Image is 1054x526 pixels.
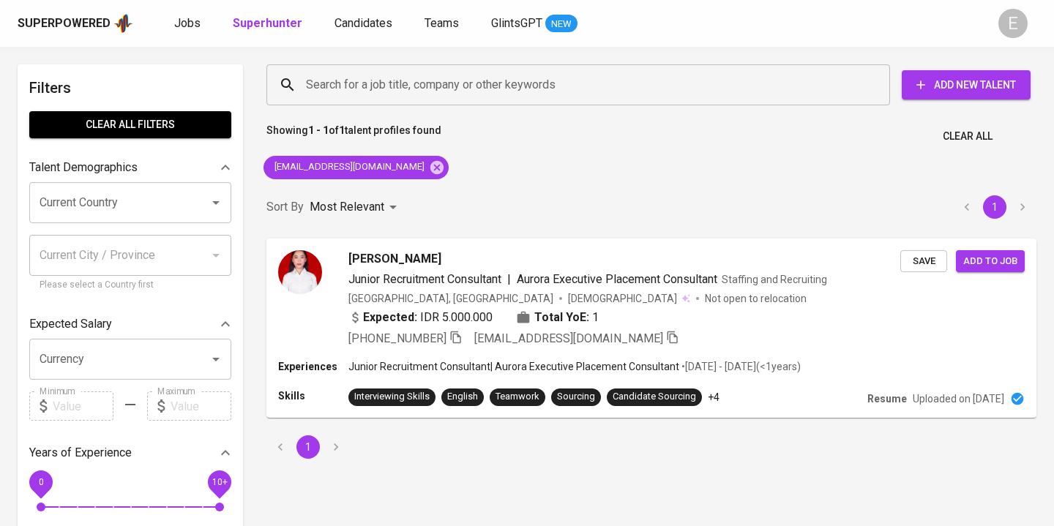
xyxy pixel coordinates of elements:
[613,390,696,404] div: Candidate Sourcing
[592,309,599,326] span: 1
[491,15,578,33] a: GlintsGPT NEW
[206,349,226,369] button: Open
[278,250,322,294] img: 922e6c4711771ee34203b527d9c32d6e.jpeg
[679,359,801,374] p: • [DATE] - [DATE] ( <1 years )
[913,76,1019,94] span: Add New Talent
[491,16,542,30] span: GlintsGPT
[334,15,395,33] a: Candidates
[296,435,320,459] button: page 1
[40,278,221,293] p: Please select a Country first
[53,391,113,421] input: Value
[998,9,1028,38] div: E
[902,70,1031,99] button: Add New Talent
[348,250,441,268] span: [PERSON_NAME]
[339,124,345,136] b: 1
[38,477,43,487] span: 0
[174,15,203,33] a: Jobs
[29,438,231,467] div: Years of Experience
[722,274,827,285] span: Staffing and Recruiting
[496,390,539,404] div: Teamwork
[29,153,231,182] div: Talent Demographics
[867,391,907,406] p: Resume
[348,309,493,326] div: IDR 5.000.000
[908,253,940,270] span: Save
[263,160,433,174] span: [EMAIL_ADDRESS][DOMAIN_NAME]
[963,253,1017,270] span: Add to job
[212,477,227,487] span: 10+
[233,16,302,30] b: Superhunter
[18,15,111,32] div: Superpowered
[18,12,133,34] a: Superpoweredapp logo
[266,198,304,216] p: Sort By
[174,16,201,30] span: Jobs
[900,250,947,273] button: Save
[363,309,417,326] b: Expected:
[310,198,384,216] p: Most Relevant
[348,291,553,306] div: [GEOGRAPHIC_DATA], [GEOGRAPHIC_DATA]
[507,271,511,288] span: |
[233,15,305,33] a: Superhunter
[206,192,226,213] button: Open
[348,331,446,345] span: [PHONE_NUMBER]
[983,195,1006,219] button: page 1
[334,16,392,30] span: Candidates
[545,17,578,31] span: NEW
[29,111,231,138] button: Clear All filters
[266,123,441,150] p: Showing of talent profiles found
[41,116,220,134] span: Clear All filters
[474,331,663,345] span: [EMAIL_ADDRESS][DOMAIN_NAME]
[348,272,501,286] span: Junior Recruitment Consultant
[308,124,329,136] b: 1 - 1
[534,309,589,326] b: Total YoE:
[171,391,231,421] input: Value
[517,272,717,286] span: Aurora Executive Placement Consultant
[113,12,133,34] img: app logo
[348,359,679,374] p: Junior Recruitment Consultant | Aurora Executive Placement Consultant
[29,315,112,333] p: Expected Salary
[29,309,231,339] div: Expected Salary
[568,291,679,306] span: [DEMOGRAPHIC_DATA]
[425,16,459,30] span: Teams
[278,359,348,374] p: Experiences
[708,390,720,405] p: +4
[29,76,231,99] h6: Filters
[310,194,402,221] div: Most Relevant
[937,123,998,150] button: Clear All
[705,291,807,306] p: Not open to relocation
[29,159,138,176] p: Talent Demographics
[263,156,449,179] div: [EMAIL_ADDRESS][DOMAIN_NAME]
[29,444,132,462] p: Years of Experience
[266,435,350,459] nav: pagination navigation
[278,388,348,403] p: Skills
[956,250,1025,273] button: Add to job
[354,390,430,404] div: Interviewing Skills
[953,195,1036,219] nav: pagination navigation
[913,391,1004,406] p: Uploaded on [DATE]
[266,238,1036,418] a: [PERSON_NAME]Junior Recruitment Consultant|Aurora Executive Placement ConsultantStaffing and Recr...
[557,390,595,404] div: Sourcing
[425,15,462,33] a: Teams
[447,390,478,404] div: English
[943,127,993,146] span: Clear All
